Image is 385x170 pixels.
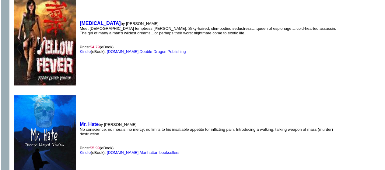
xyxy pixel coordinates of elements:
font: $5.99 [90,146,100,150]
font: by [PERSON_NAME] No conscience, no morals, no mercy; no limits to his insatiable appetite for inf... [80,122,333,141]
font: Price: [80,45,187,54]
a: Kindle [80,150,91,155]
font: Price: [80,146,180,155]
font: (eBook) [80,146,180,155]
a: Mr. Hate [80,122,99,127]
a: Double-Dragon Publishing [140,49,186,54]
a: Manhattan booksellers [140,150,180,155]
font: (eBook) [80,45,187,54]
font: by [PERSON_NAME] Meet [DEMOGRAPHIC_DATA] temptress [PERSON_NAME]: Silky-haired, slim-bodied seduc... [80,21,336,40]
a: [DOMAIN_NAME] [107,150,138,155]
font: , [107,49,187,54]
font: $4.79 [90,45,100,49]
font: , [107,150,180,155]
a: [MEDICAL_DATA] [80,21,121,26]
a: Kindle [80,49,91,54]
font: (eBook), [80,150,106,155]
font: (eBook), [80,49,106,54]
a: [DOMAIN_NAME] [107,49,138,54]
